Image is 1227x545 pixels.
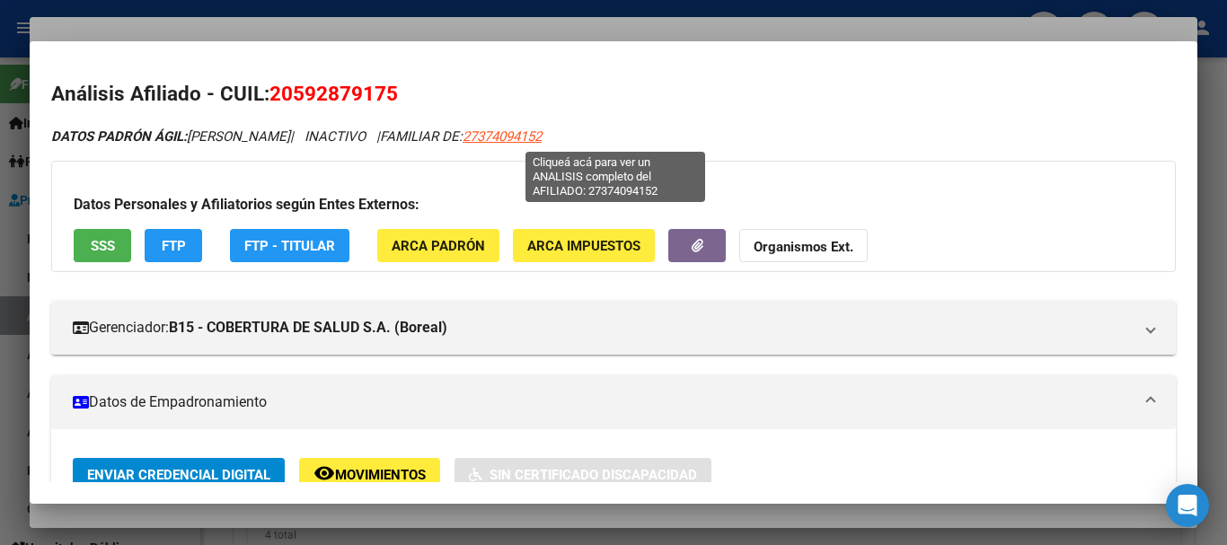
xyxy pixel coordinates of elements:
[513,229,655,262] button: ARCA Impuestos
[73,391,1133,413] mat-panel-title: Datos de Empadronamiento
[73,458,285,491] button: Enviar Credencial Digital
[455,458,711,491] button: Sin Certificado Discapacidad
[145,229,202,262] button: FTP
[51,128,290,145] span: [PERSON_NAME]
[299,458,440,491] button: Movimientos
[392,238,485,254] span: ARCA Padrón
[1166,484,1209,527] div: Open Intercom Messenger
[463,128,542,145] span: 27374094152
[169,317,447,338] strong: B15 - COBERTURA DE SALUD S.A. (Boreal)
[739,229,868,262] button: Organismos Ext.
[244,238,335,254] span: FTP - Titular
[380,128,542,145] span: FAMILIAR DE:
[527,238,640,254] span: ARCA Impuestos
[74,229,131,262] button: SSS
[51,301,1176,355] mat-expansion-panel-header: Gerenciador:B15 - COBERTURA DE SALUD S.A. (Boreal)
[51,375,1176,429] mat-expansion-panel-header: Datos de Empadronamiento
[51,128,542,145] i: | INACTIVO |
[73,317,1133,338] mat-panel-title: Gerenciador:
[335,467,426,483] span: Movimientos
[51,79,1176,110] h2: Análisis Afiliado - CUIL:
[87,467,270,483] span: Enviar Credencial Digital
[377,229,499,262] button: ARCA Padrón
[91,238,115,254] span: SSS
[162,238,186,254] span: FTP
[269,82,398,105] span: 20592879175
[313,462,335,484] mat-icon: remove_red_eye
[51,128,187,145] strong: DATOS PADRÓN ÁGIL:
[230,229,349,262] button: FTP - Titular
[754,239,853,255] strong: Organismos Ext.
[74,194,1153,215] h3: Datos Personales y Afiliatorios según Entes Externos:
[490,467,697,483] span: Sin Certificado Discapacidad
